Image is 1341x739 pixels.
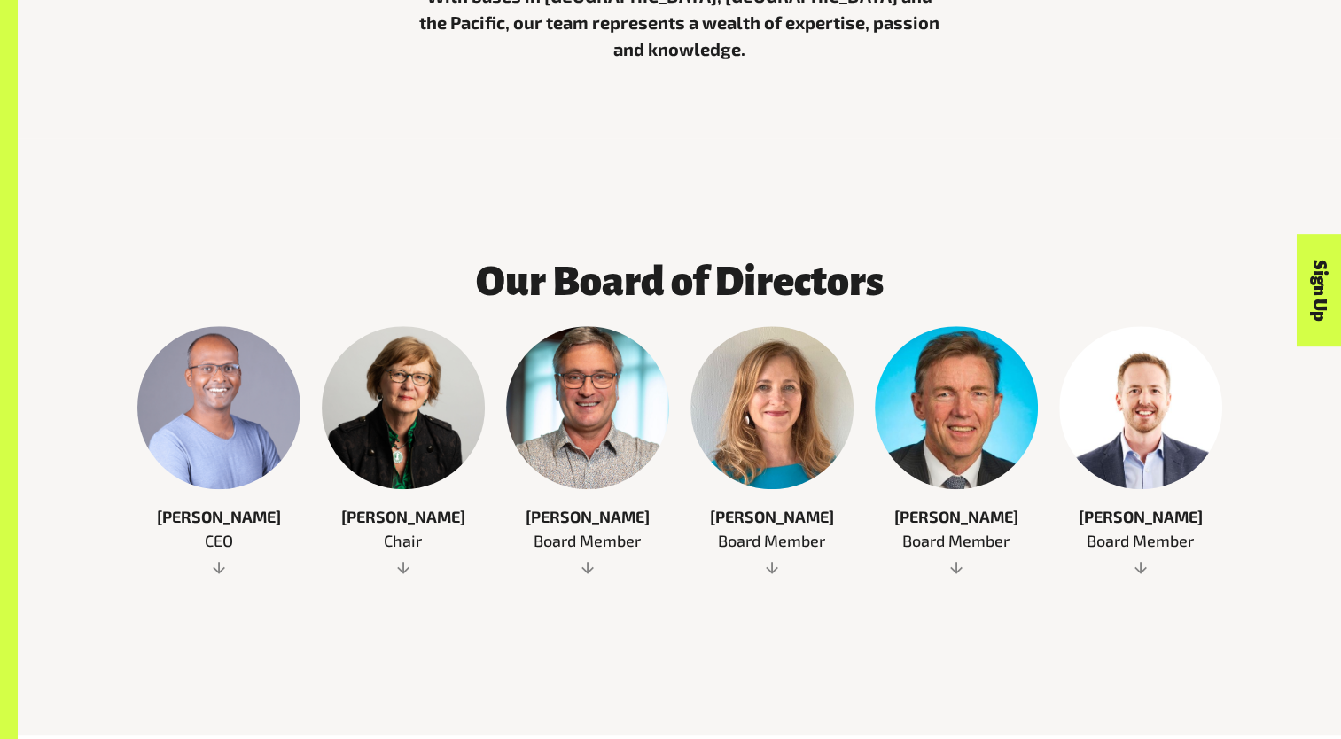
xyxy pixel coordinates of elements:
[1059,529,1222,553] span: Board Member
[875,326,1038,576] a: [PERSON_NAME] Board Member
[875,529,1038,553] span: Board Member
[690,326,854,576] a: [PERSON_NAME] Board Member
[137,529,300,553] span: CEO
[690,529,854,553] span: Board Member
[690,505,854,529] span: [PERSON_NAME]
[137,505,300,529] span: [PERSON_NAME]
[322,505,485,529] span: [PERSON_NAME]
[506,326,669,576] a: [PERSON_NAME] Board Member
[322,326,485,576] a: [PERSON_NAME] Chair
[506,529,669,553] span: Board Member
[1059,505,1222,529] span: [PERSON_NAME]
[506,505,669,529] span: [PERSON_NAME]
[322,260,1038,304] h3: Our Board of Directors
[875,505,1038,529] span: [PERSON_NAME]
[1059,326,1222,576] a: [PERSON_NAME] Board Member
[322,529,485,553] span: Chair
[137,326,300,576] a: [PERSON_NAME] CEO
